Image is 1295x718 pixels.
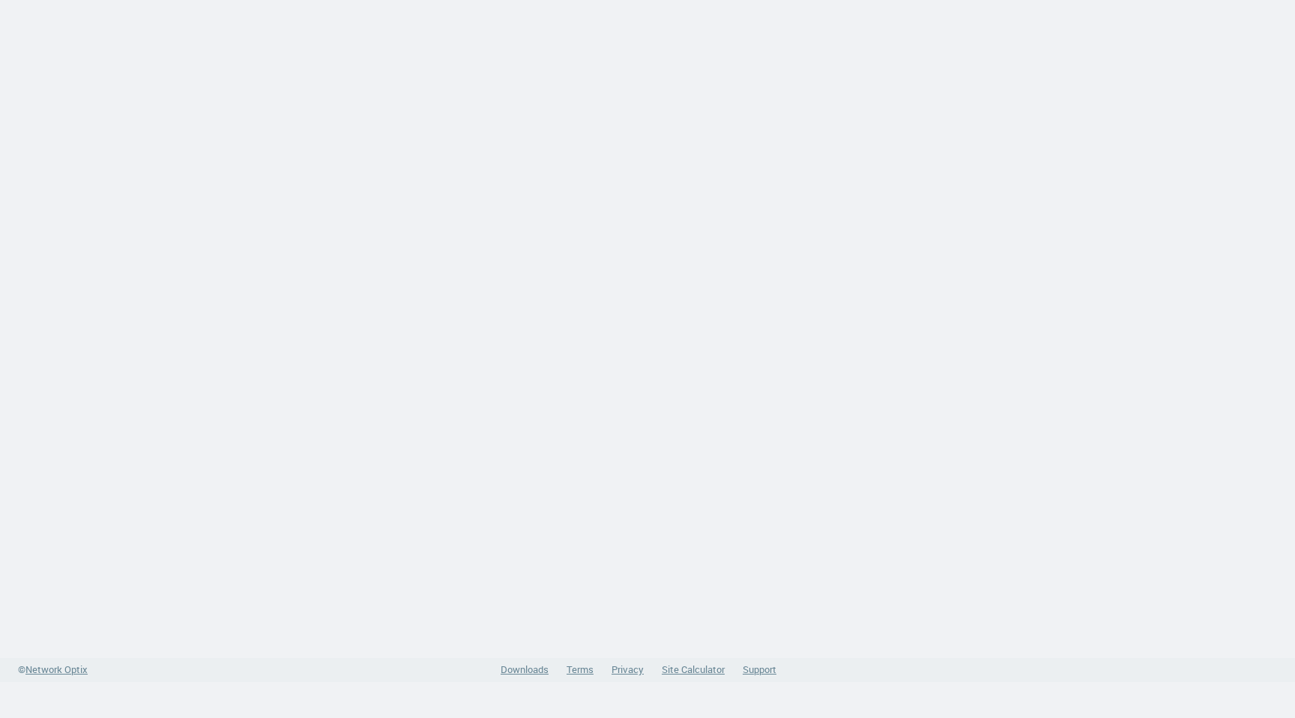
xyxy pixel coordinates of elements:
[25,663,88,676] span: Network Optix
[18,663,88,678] a: ©Network Optix
[662,663,725,676] a: Site Calculator
[501,663,549,676] a: Downloads
[567,663,594,676] a: Terms
[612,663,644,676] a: Privacy
[743,663,776,676] a: Support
